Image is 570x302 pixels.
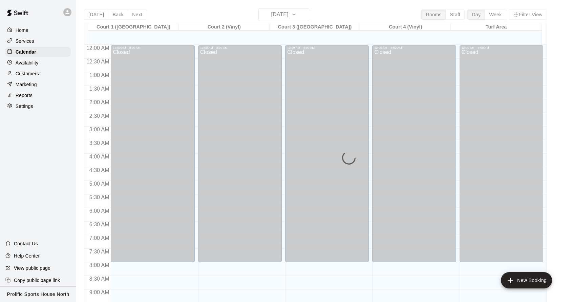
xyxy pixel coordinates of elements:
[88,222,111,227] span: 6:30 AM
[85,59,111,64] span: 12:30 AM
[113,46,192,50] div: 12:00 AM – 8:00 AM
[360,24,451,31] div: Court 4 (Vinyl)
[5,58,71,68] a: Availability
[5,69,71,79] a: Customers
[5,36,71,46] a: Services
[5,25,71,35] a: Home
[88,113,111,119] span: 2:30 AM
[501,272,552,288] button: add
[16,27,28,34] p: Home
[88,289,111,295] span: 9:00 AM
[5,79,71,90] a: Marketing
[85,45,111,51] span: 12:00 AM
[88,235,111,241] span: 7:00 AM
[287,50,367,265] div: Closed
[270,24,360,31] div: Court 3 ([GEOGRAPHIC_DATA])
[451,24,542,31] div: Turf Area
[198,45,282,262] div: 12:00 AM – 8:00 AM: Closed
[88,194,111,200] span: 5:30 AM
[88,154,111,159] span: 4:00 AM
[14,265,50,271] p: View public page
[462,46,541,50] div: 12:00 AM – 8:00 AM
[16,103,33,110] p: Settings
[14,252,40,259] p: Help Center
[200,50,280,265] div: Closed
[285,45,369,262] div: 12:00 AM – 8:00 AM: Closed
[88,140,111,146] span: 3:30 AM
[460,45,543,262] div: 12:00 AM – 8:00 AM: Closed
[88,72,111,78] span: 1:00 AM
[88,181,111,187] span: 5:00 AM
[287,46,367,50] div: 12:00 AM – 8:00 AM
[88,167,111,173] span: 4:30 AM
[5,90,71,100] a: Reports
[113,50,192,265] div: Closed
[88,99,111,105] span: 2:00 AM
[5,47,71,57] a: Calendar
[374,50,454,265] div: Closed
[7,291,69,298] p: Prolific Sports House North
[14,277,60,284] p: Copy public page link
[16,81,37,88] p: Marketing
[5,101,71,111] a: Settings
[88,127,111,132] span: 3:00 AM
[88,86,111,92] span: 1:30 AM
[88,208,111,214] span: 6:00 AM
[88,276,111,282] span: 8:30 AM
[16,49,36,55] p: Calendar
[462,50,541,265] div: Closed
[179,24,270,31] div: Court 2 (Vinyl)
[111,45,194,262] div: 12:00 AM – 8:00 AM: Closed
[88,262,111,268] span: 8:00 AM
[16,70,39,77] p: Customers
[88,249,111,254] span: 7:30 AM
[16,38,34,44] p: Services
[372,45,456,262] div: 12:00 AM – 8:00 AM: Closed
[14,240,38,247] p: Contact Us
[16,92,33,99] p: Reports
[200,46,280,50] div: 12:00 AM – 8:00 AM
[88,24,179,31] div: Court 1 ([GEOGRAPHIC_DATA])
[374,46,454,50] div: 12:00 AM – 8:00 AM
[16,59,39,66] p: Availability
